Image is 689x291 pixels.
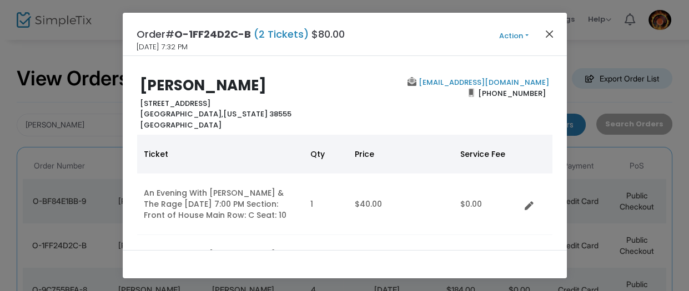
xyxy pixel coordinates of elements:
b: [STREET_ADDRESS] [US_STATE] 38555 [GEOGRAPHIC_DATA] [140,98,291,130]
th: Qty [304,135,348,173]
th: Ticket [137,135,304,173]
td: An Evening With [PERSON_NAME] & The Rage [DATE] 7:00 PM Section: Front of House Main Row: C Seat: 10 [137,173,304,235]
button: Close [542,27,556,41]
th: Service Fee [454,135,520,173]
span: [GEOGRAPHIC_DATA], [140,109,223,119]
td: 1 [304,173,348,235]
span: O-1FF24D2C-B [174,27,251,41]
td: $40.00 [348,173,454,235]
td: $0.00 [454,173,520,235]
a: [EMAIL_ADDRESS][DOMAIN_NAME] [416,77,549,88]
b: [PERSON_NAME] [140,75,266,95]
span: (2 Tickets) [251,27,311,41]
span: [PHONE_NUMBER] [474,84,549,102]
h4: Order# $80.00 [137,27,345,42]
button: Action [481,30,547,42]
span: [DATE] 7:32 PM [137,42,188,53]
th: Price [348,135,454,173]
